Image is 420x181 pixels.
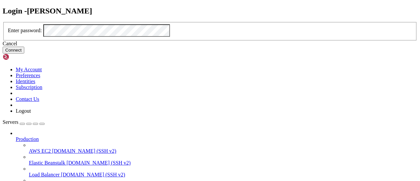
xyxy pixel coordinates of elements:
[29,148,417,154] a: AWS EC2 [DOMAIN_NAME] (SSH v2)
[29,154,417,166] li: Elastic Beanstalk [DOMAIN_NAME] (SSH v2)
[16,136,39,142] span: Production
[29,160,417,166] a: Elastic Beanstalk [DOMAIN_NAME] (SSH v2)
[16,136,417,142] a: Production
[8,28,42,33] label: Enter password:
[16,96,39,102] a: Contact Us
[29,142,417,154] li: AWS EC2 [DOMAIN_NAME] (SSH v2)
[29,160,65,166] span: Elastic Beanstalk
[3,47,24,54] button: Connect
[29,148,51,154] span: AWS EC2
[29,172,60,177] span: Load Balancer
[67,160,131,166] span: [DOMAIN_NAME] (SSH v2)
[16,84,42,90] a: Subscription
[16,73,40,78] a: Preferences
[3,119,18,125] span: Servers
[29,166,417,178] li: Load Balancer [DOMAIN_NAME] (SSH v2)
[3,41,417,47] div: Cancel
[52,148,116,154] span: [DOMAIN_NAME] (SSH v2)
[3,54,40,60] img: Shellngn
[3,7,417,15] h2: Login - [PERSON_NAME]
[29,172,417,178] a: Load Balancer [DOMAIN_NAME] (SSH v2)
[61,172,125,177] span: [DOMAIN_NAME] (SSH v2)
[16,108,31,114] a: Logout
[16,67,42,72] a: My Account
[16,79,35,84] a: Identities
[3,119,45,125] a: Servers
